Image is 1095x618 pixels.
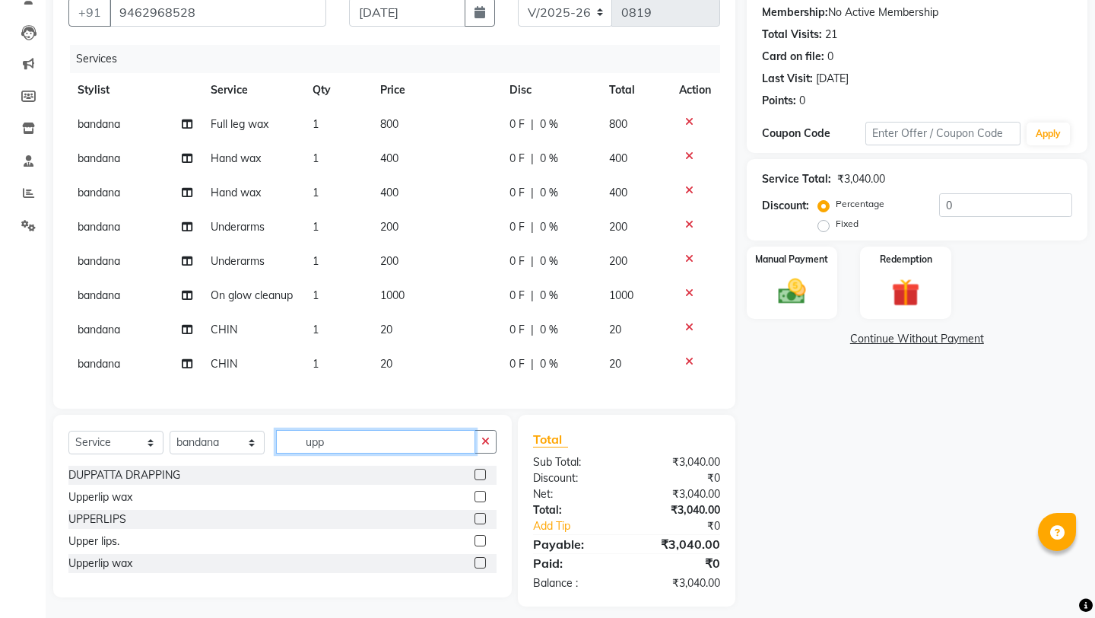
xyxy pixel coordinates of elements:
[509,116,525,132] span: 0 F
[609,254,627,268] span: 200
[540,253,558,269] span: 0 %
[303,73,371,107] th: Qty
[78,357,120,371] span: bandana
[500,73,601,107] th: Disc
[313,323,319,336] span: 1
[78,323,120,336] span: bandana
[627,535,732,553] div: ₹3,040.00
[609,151,627,165] span: 400
[313,117,319,131] span: 1
[627,554,732,572] div: ₹0
[509,322,525,338] span: 0 F
[1027,123,1070,145] button: Apply
[540,219,558,235] span: 0 %
[211,288,293,302] span: On glow cleanup
[380,323,392,336] span: 20
[313,151,319,165] span: 1
[531,151,534,167] span: |
[509,185,525,201] span: 0 F
[78,151,120,165] span: bandana
[211,151,261,165] span: Hand wax
[313,288,319,302] span: 1
[865,122,1020,145] input: Enter Offer / Coupon Code
[540,288,558,304] span: 0 %
[827,49,833,65] div: 0
[531,288,534,304] span: |
[313,220,319,234] span: 1
[522,554,627,572] div: Paid:
[276,430,475,454] input: Search or Scan
[509,356,525,372] span: 0 F
[762,71,813,87] div: Last Visit:
[762,126,865,142] div: Coupon Code
[68,73,202,107] th: Stylist
[380,117,398,131] span: 800
[211,357,237,371] span: CHIN
[540,322,558,338] span: 0 %
[627,502,732,518] div: ₹3,040.00
[522,502,627,518] div: Total:
[371,73,500,107] th: Price
[68,467,180,483] div: DUPPATTA DRAPPING
[600,73,669,107] th: Total
[540,116,558,132] span: 0 %
[313,357,319,371] span: 1
[531,253,534,269] span: |
[211,220,265,234] span: Underarms
[509,288,525,304] span: 0 F
[880,253,932,266] label: Redemption
[755,253,828,266] label: Manual Payment
[78,254,120,268] span: bandana
[78,288,120,302] span: bandana
[313,186,319,199] span: 1
[762,93,796,109] div: Points:
[837,171,885,187] div: ₹3,040.00
[531,322,534,338] span: |
[380,254,398,268] span: 200
[627,470,732,486] div: ₹0
[770,276,815,307] img: _cash.svg
[609,220,627,234] span: 200
[380,357,392,371] span: 20
[883,276,928,311] img: _gift.svg
[836,197,884,211] label: Percentage
[70,45,732,73] div: Services
[68,489,132,505] div: Upperlip wax
[533,432,568,448] span: Total
[644,518,732,534] div: ₹0
[799,93,805,109] div: 0
[540,185,558,201] span: 0 %
[836,217,859,231] label: Fixed
[609,323,621,336] span: 20
[522,535,627,553] div: Payable:
[609,186,627,199] span: 400
[211,323,237,336] span: CHIN
[609,117,627,131] span: 800
[522,486,627,502] div: Net:
[531,356,534,372] span: |
[762,171,831,187] div: Service Total:
[68,511,126,527] div: UPPERLIPS
[509,219,525,235] span: 0 F
[816,71,849,87] div: [DATE]
[78,117,120,131] span: bandana
[531,185,534,201] span: |
[211,186,261,199] span: Hand wax
[211,254,265,268] span: Underarms
[202,73,303,107] th: Service
[211,117,268,131] span: Full leg wax
[531,116,534,132] span: |
[540,151,558,167] span: 0 %
[762,5,828,21] div: Membership:
[762,49,824,65] div: Card on file:
[68,556,132,572] div: Upperlip wax
[380,186,398,199] span: 400
[313,254,319,268] span: 1
[762,27,822,43] div: Total Visits:
[509,151,525,167] span: 0 F
[670,73,720,107] th: Action
[522,454,627,470] div: Sub Total:
[627,575,732,591] div: ₹3,040.00
[509,253,525,269] span: 0 F
[825,27,837,43] div: 21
